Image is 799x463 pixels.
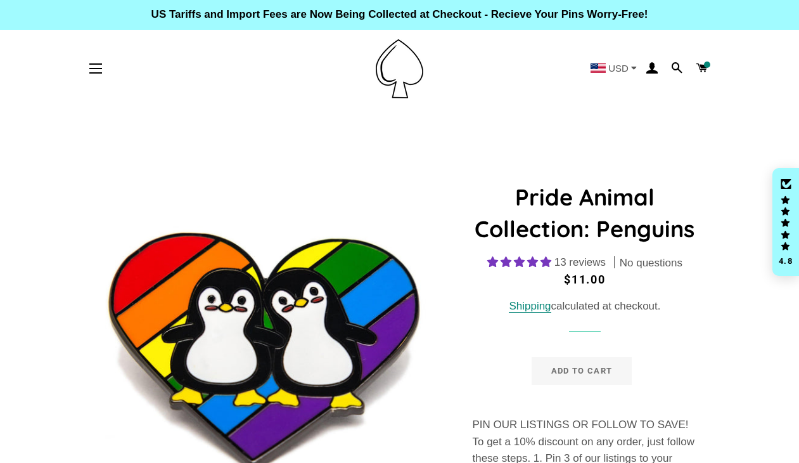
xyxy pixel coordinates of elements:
span: USD [608,63,629,73]
div: 4.8 [778,257,793,265]
span: 5.00 stars [487,256,554,268]
img: Pin-Ace [376,39,423,98]
div: calculated at checkout. [472,298,697,315]
span: No questions [620,256,682,271]
h1: Pride Animal Collection: Penguins [472,181,697,245]
span: Add to Cart [551,366,612,375]
button: Add to Cart [532,357,632,385]
div: Click to open Judge.me floating reviews tab [772,168,799,276]
a: Shipping [509,300,551,313]
span: 13 reviews [554,256,606,268]
span: $11.00 [564,273,606,286]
